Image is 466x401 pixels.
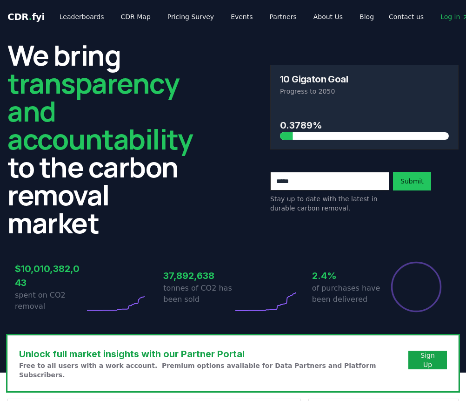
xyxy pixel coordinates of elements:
[312,283,382,305] p: of purchases have been delivered
[7,10,45,23] a: CDR.fyi
[262,8,304,25] a: Partners
[160,8,221,25] a: Pricing Survey
[29,11,32,22] span: .
[393,172,431,190] button: Submit
[408,351,447,369] button: Sign Up
[15,262,85,290] h3: $10,010,382,043
[306,8,350,25] a: About Us
[270,194,389,213] p: Stay up to date with the latest in durable carbon removal.
[7,64,193,158] span: transparency and accountability
[163,269,233,283] h3: 37,892,638
[52,8,112,25] a: Leaderboards
[7,41,196,237] h2: We bring to the carbon removal market
[312,269,382,283] h3: 2.4%
[280,87,449,96] p: Progress to 2050
[280,75,348,84] h3: 10 Gigaton Goal
[352,8,381,25] a: Blog
[390,261,442,313] div: Percentage of sales delivered
[223,8,260,25] a: Events
[19,361,408,380] p: Free to all users with a work account. Premium options available for Data Partners and Platform S...
[19,347,408,361] h3: Unlock full market insights with our Partner Portal
[113,8,158,25] a: CDR Map
[381,8,431,25] a: Contact us
[416,351,439,369] a: Sign Up
[15,290,85,312] p: spent on CO2 removal
[52,8,381,25] nav: Main
[163,283,233,305] p: tonnes of CO2 has been sold
[280,118,449,132] h3: 0.3789%
[7,11,45,22] span: CDR fyi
